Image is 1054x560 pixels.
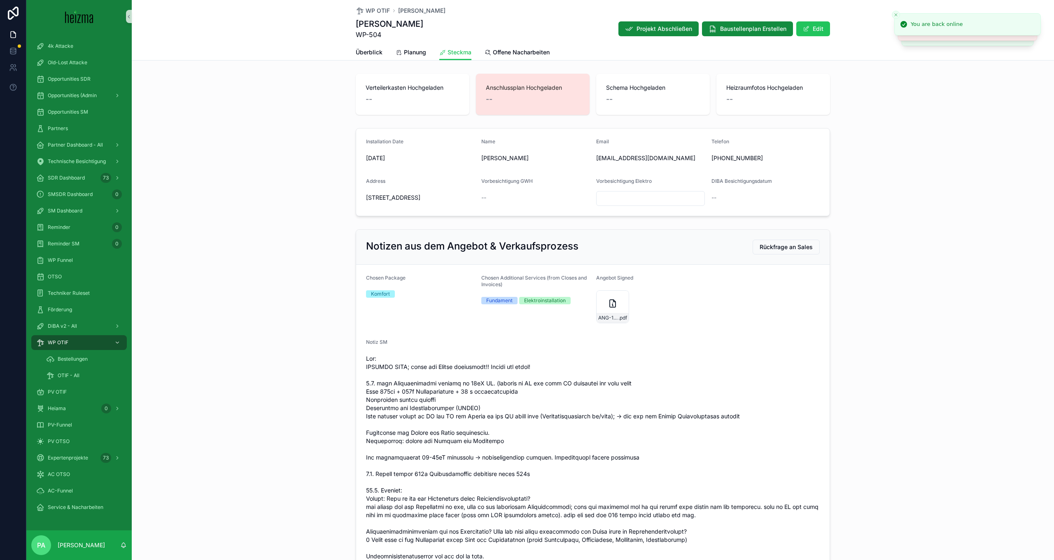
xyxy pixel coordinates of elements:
span: [PERSON_NAME] [481,154,590,162]
span: Reminder SM [48,240,79,247]
span: SDR Dashboard [48,175,85,181]
span: -- [486,93,492,105]
span: Expertenprojekte [48,455,88,461]
span: WP Funnel [48,257,73,264]
span: Bestellungen [58,356,88,362]
a: Service & Nacharbeiten [31,500,127,515]
span: Name [481,138,495,145]
a: Technische Besichtigung [31,154,127,169]
div: Fundament [486,297,513,304]
a: WP OTIF [31,335,127,350]
a: Überblick [356,45,382,61]
button: Edit [796,21,830,36]
a: Partners [31,121,127,136]
span: Heiama [48,405,66,412]
span: Offene Nacharbeiten [493,48,550,56]
span: DIBA Besichtigungsdatum [711,178,772,184]
a: SM Dashboard [31,203,127,218]
span: SM Dashboard [48,208,82,214]
span: -- [606,93,613,105]
span: Partners [48,125,68,132]
h1: [PERSON_NAME] [356,18,423,30]
a: Heiama0 [31,401,127,416]
span: PV OTSO [48,438,70,445]
span: [STREET_ADDRESS] [366,194,475,202]
div: 0 [112,189,122,199]
span: Opportunities SM [48,109,88,115]
span: SMSDR Dashboard [48,191,93,198]
span: -- [366,93,372,105]
span: Verteilerkasten Hochgeladen [366,84,459,92]
span: Opportunities SDR [48,76,91,82]
span: Steckma [448,48,471,56]
a: PV OTSO [31,434,127,449]
span: 4k Attacke [48,43,73,49]
a: Opportunities SDR [31,72,127,86]
a: Partner Dashboard - All [31,138,127,152]
a: Reminder0 [31,220,127,235]
a: Opportunities SM [31,105,127,119]
a: Offene Nacharbeiten [485,45,550,61]
a: Planung [396,45,426,61]
span: Email [596,138,609,145]
a: AC OTSO [31,467,127,482]
span: Reminder [48,224,70,231]
div: 0 [112,222,122,232]
span: Rückfrage an Sales [760,243,813,251]
span: Installation Date [366,138,403,145]
span: WP OTIF [48,339,68,346]
button: Baustellenplan Erstellen [702,21,793,36]
span: Überblick [356,48,382,56]
span: Vorbesichtigung GWH [481,178,533,184]
span: Angebot Signed [596,275,633,281]
a: Expertenprojekte73 [31,450,127,465]
span: -- [481,194,486,202]
span: Anschlussplan Hochgeladen [486,84,580,92]
a: SMSDR Dashboard0 [31,187,127,202]
span: Address [366,178,385,184]
span: Opportunities (Admin [48,92,97,99]
div: 73 [100,453,111,463]
span: Technische Besichtigung [48,158,106,165]
span: Baustellenplan Erstellen [720,25,786,33]
span: Chosen Package [366,275,406,281]
span: DiBA v2 - All [48,323,77,329]
a: AC-Funnel [31,483,127,498]
a: Reminder SM0 [31,236,127,251]
a: Old-Lost Attacke [31,55,127,70]
a: [PERSON_NAME] [398,7,445,15]
div: You are back online [911,20,963,28]
span: Förderung [48,306,72,313]
p: [PERSON_NAME] [58,541,105,549]
span: PA [37,540,45,550]
a: Förderung [31,302,127,317]
span: PV OTIF [48,389,67,395]
span: Partner Dashboard - All [48,142,103,148]
a: PV OTIF [31,385,127,399]
span: [DATE] [366,154,475,162]
span: ANG-11591-[GEOGRAPHIC_DATA]-2025-07-04 [598,315,618,321]
span: WP-504 [356,30,423,40]
span: Planung [404,48,426,56]
span: [EMAIL_ADDRESS][DOMAIN_NAME] [596,154,705,162]
span: Heizraumfotos Hochgeladen [726,84,820,92]
a: 4k Attacke [31,39,127,54]
button: Projekt Abschließen [618,21,699,36]
span: AC OTSO [48,471,70,478]
span: PV-Funnel [48,422,72,428]
span: -- [726,93,733,105]
span: Vorbesichtigung Elektro [596,178,652,184]
span: Service & Nacharbeiten [48,504,103,511]
span: Chosen Additional Services (from Closes and Invoices) [481,275,587,287]
span: OTIF - All [58,372,79,379]
span: OTSO [48,273,62,280]
button: Close toast [892,11,900,19]
a: Techniker Ruleset [31,286,127,301]
span: WP OTIF [366,7,390,15]
span: .pdf [618,315,627,321]
div: Komfort [371,290,390,298]
a: OTIF - All [41,368,127,383]
a: SDR Dashboard73 [31,170,127,185]
span: Schema Hochgeladen [606,84,700,92]
a: PV-Funnel [31,418,127,432]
